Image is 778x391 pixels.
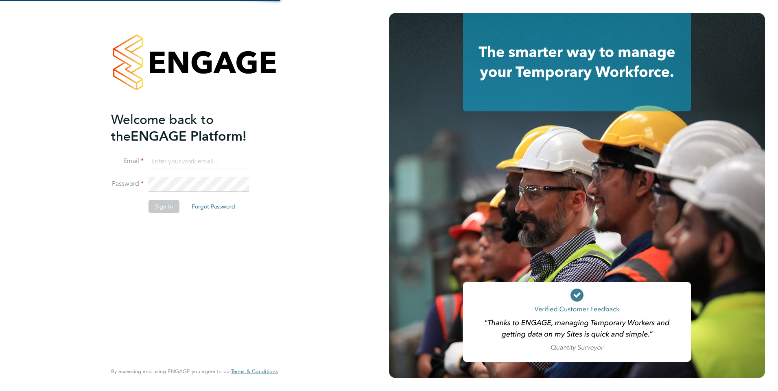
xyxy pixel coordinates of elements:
input: Enter your work email... [149,154,249,169]
h2: ENGAGE Platform! [111,111,270,145]
a: Terms & Conditions [231,368,278,375]
label: Email [111,157,144,165]
button: Sign In [149,200,179,213]
button: Forgot Password [185,200,242,213]
span: By accessing and using ENGAGE you agree to our [111,368,278,375]
label: Password [111,180,144,188]
span: Terms & Conditions [231,368,278,375]
span: Welcome back to the [111,112,214,144]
